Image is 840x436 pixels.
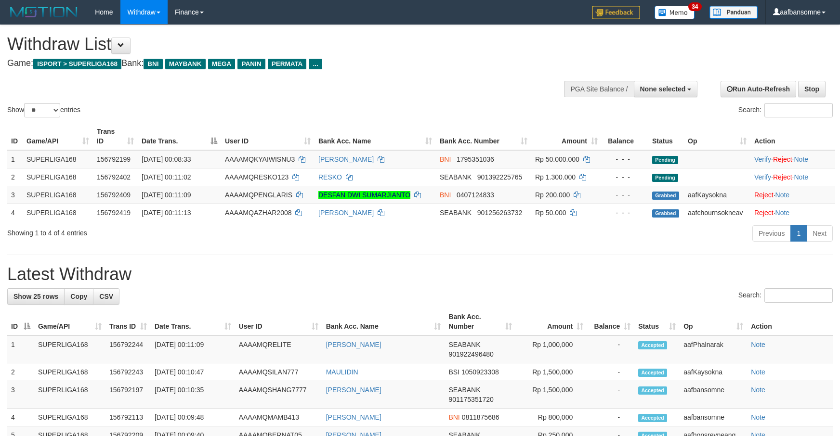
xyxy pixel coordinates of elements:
span: AAAAMQRESKO123 [225,173,289,181]
span: Show 25 rows [13,293,58,300]
a: CSV [93,288,119,305]
h1: Latest Withdraw [7,265,833,284]
td: 4 [7,204,23,221]
span: 156792199 [97,155,131,163]
span: 34 [688,2,701,11]
td: SUPERLIGA168 [23,168,93,186]
td: Rp 800,000 [516,409,587,426]
th: Bank Acc. Name: activate to sort column ascending [322,308,445,335]
th: Amount: activate to sort column ascending [516,308,587,335]
span: Copy 901175351720 to clipboard [448,396,493,403]
a: MAULIDIN [326,368,358,376]
td: aafbansomne [680,409,747,426]
a: Reject [773,155,792,163]
a: Note [794,173,808,181]
span: PERMATA [268,59,307,69]
a: Note [775,191,790,199]
span: SEABANK [440,209,472,217]
span: Rp 200.000 [535,191,570,199]
div: - - - [605,172,644,182]
td: 3 [7,186,23,204]
th: Game/API: activate to sort column ascending [34,308,105,335]
span: 156792402 [97,173,131,181]
a: Show 25 rows [7,288,65,305]
td: 156792244 [105,335,151,363]
td: AAAAMQRELITE [235,335,322,363]
td: AAAAMQSILAN777 [235,363,322,381]
a: Note [751,386,765,394]
span: [DATE] 00:11:13 [142,209,191,217]
div: - - - [605,154,644,164]
span: BNI [448,413,459,421]
select: Showentries [24,103,60,117]
a: [PERSON_NAME] [318,209,374,217]
span: Rp 1.300.000 [535,173,576,181]
span: Rp 50.000.000 [535,155,579,163]
td: aafKaysokna [680,363,747,381]
span: Pending [652,156,678,164]
span: MEGA [208,59,236,69]
span: Accepted [638,386,667,395]
span: Copy 0407124833 to clipboard [457,191,494,199]
td: Rp 1,000,000 [516,335,587,363]
span: Rp 50.000 [535,209,566,217]
span: Copy 901392225765 to clipboard [477,173,522,181]
a: Run Auto-Refresh [721,81,796,97]
span: Copy 901922496480 to clipboard [448,350,493,358]
a: Reject [754,209,774,217]
label: Show entries [7,103,80,117]
th: Bank Acc. Name: activate to sort column ascending [315,123,436,150]
span: PANIN [237,59,265,69]
a: Note [751,413,765,421]
th: User ID: activate to sort column ascending [221,123,315,150]
td: 156792113 [105,409,151,426]
div: - - - [605,208,644,218]
label: Search: [738,103,833,117]
a: RESKO [318,173,342,181]
a: Stop [798,81,826,97]
span: Accepted [638,341,667,349]
td: 2 [7,363,34,381]
a: Reject [773,173,792,181]
td: · · [750,150,835,168]
input: Search: [764,103,833,117]
th: Amount: activate to sort column ascending [531,123,602,150]
input: Search: [764,288,833,303]
span: 156792409 [97,191,131,199]
td: - [587,363,634,381]
th: Bank Acc. Number: activate to sort column ascending [436,123,531,150]
span: ... [309,59,322,69]
span: Grabbed [652,209,679,218]
span: BNI [440,191,451,199]
td: - [587,335,634,363]
td: SUPERLIGA168 [34,363,105,381]
th: Game/API: activate to sort column ascending [23,123,93,150]
td: aafbansomne [680,381,747,409]
span: Accepted [638,369,667,377]
a: [PERSON_NAME] [326,413,381,421]
span: Copy 1795351036 to clipboard [457,155,494,163]
td: 1 [7,150,23,168]
td: [DATE] 00:11:09 [151,335,235,363]
td: [DATE] 00:09:48 [151,409,235,426]
th: Status [648,123,684,150]
span: AAAAMQAZHAR2008 [225,209,292,217]
td: aafchournsokneav [684,204,750,221]
th: Date Trans.: activate to sort column ascending [151,308,235,335]
td: aafKaysokna [684,186,750,204]
td: SUPERLIGA168 [34,335,105,363]
span: SEABANK [448,386,480,394]
th: Balance [602,123,648,150]
div: Showing 1 to 4 of 4 entries [7,224,343,238]
td: SUPERLIGA168 [34,409,105,426]
a: [PERSON_NAME] [318,155,374,163]
th: Status: activate to sort column ascending [634,308,680,335]
td: · [750,204,835,221]
td: 1 [7,335,34,363]
img: Button%20Memo.svg [655,6,695,19]
th: Trans ID: activate to sort column ascending [93,123,138,150]
button: None selected [634,81,698,97]
td: 2 [7,168,23,186]
th: Op: activate to sort column ascending [680,308,747,335]
a: Note [751,341,765,348]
